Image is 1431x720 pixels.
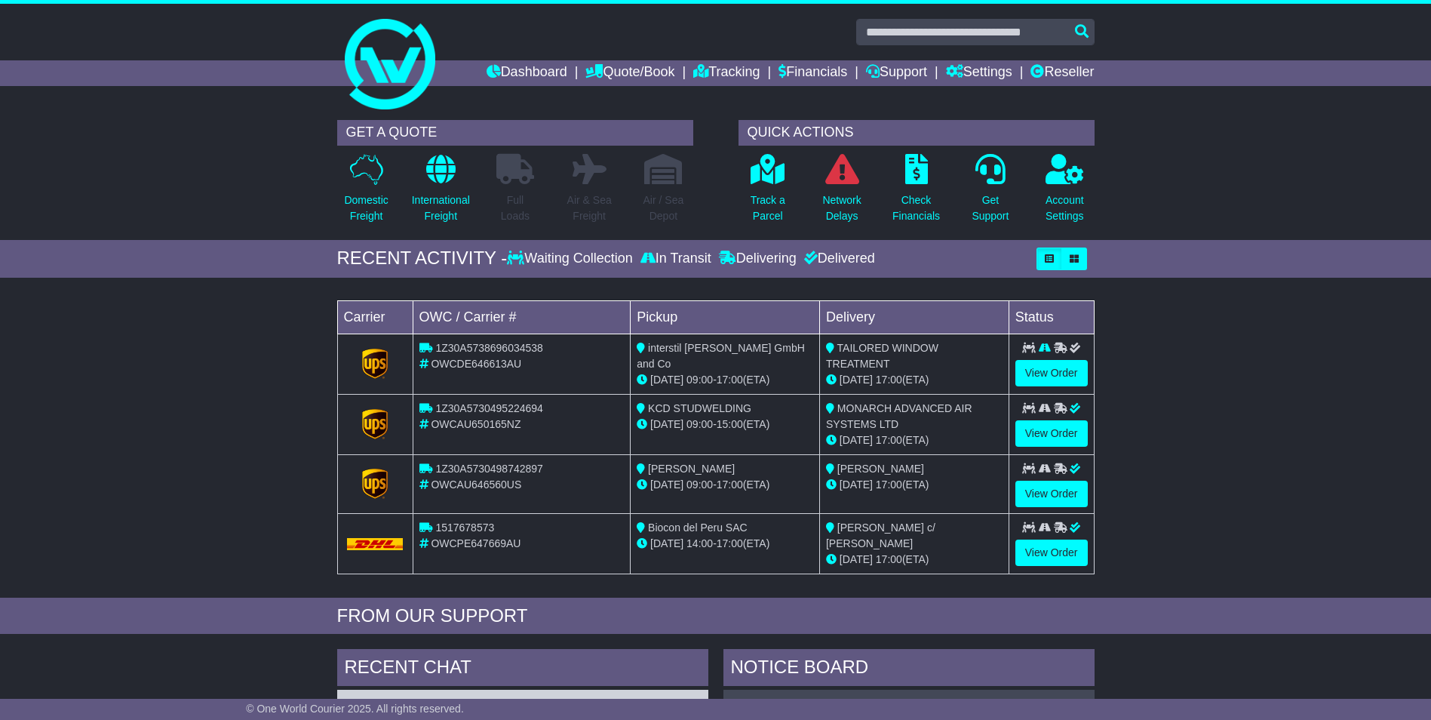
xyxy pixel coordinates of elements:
span: 17:00 [876,374,902,386]
div: [DATE] 14:44 [1024,697,1086,710]
a: Tracking [693,60,760,86]
span: interstil [PERSON_NAME] GmbH and Co [637,342,805,370]
span: MONARCH ADVANCED AIR SYSTEMS LTD [826,402,972,430]
p: Track a Parcel [751,192,785,224]
a: OWCAU652212NZ [731,697,821,709]
p: Air & Sea Freight [567,192,612,224]
div: GET A QUOTE [337,120,693,146]
span: 17:00 [717,374,743,386]
div: (ETA) [826,477,1003,493]
span: TAILORED WINDOW TREATMENT [826,342,938,370]
span: OWCAU650165NZ [431,418,521,430]
a: GetSupport [971,153,1009,232]
span: 1Z30A5730495224694 [435,402,542,414]
span: 17:00 [876,434,902,446]
span: 09:00 [686,478,713,491]
div: (ETA) [826,372,1003,388]
div: QUICK ACTIONS [739,120,1095,146]
img: GetCarrierServiceLogo [362,409,388,439]
p: Air / Sea Depot [643,192,684,224]
span: [PERSON_NAME] [837,463,924,475]
a: Track aParcel [750,153,786,232]
span: © One World Courier 2025. All rights reserved. [246,703,464,715]
span: [DATE] [650,478,683,491]
div: - (ETA) [637,372,813,388]
span: [DATE] [650,418,683,430]
span: [DATE] [840,374,873,386]
a: OWCPE647669AU [345,697,435,709]
img: GetCarrierServiceLogo [362,469,388,499]
div: NOTICE BOARD [723,649,1095,690]
span: 17:00 [876,553,902,565]
div: ( ) [731,697,1087,710]
div: Waiting Collection [507,251,636,267]
span: [DATE] [650,537,683,549]
div: [DATE] 11:09 [637,697,700,710]
span: 09:00 [686,418,713,430]
span: 1Z30A5738696034538 [435,342,542,354]
span: 17:00 [717,537,743,549]
p: International Freight [412,192,470,224]
span: 14:00 [686,537,713,549]
span: OWCAU646560US [431,478,521,491]
span: 15:00 [717,418,743,430]
a: View Order [1015,540,1088,566]
td: Carrier [337,300,413,334]
td: Delivery [819,300,1009,334]
div: (ETA) [826,552,1003,568]
p: Network Delays [822,192,861,224]
span: [DATE] [650,374,683,386]
a: DomesticFreight [343,153,388,232]
span: Tasman [824,697,861,709]
span: KCD STUDWELDING [648,402,751,414]
a: NetworkDelays [821,153,861,232]
span: OWCDE646613AU [431,358,521,370]
td: OWC / Carrier # [413,300,631,334]
img: GetCarrierServiceLogo [362,349,388,379]
span: [PERSON_NAME] c/ [PERSON_NAME] [826,522,935,549]
div: - (ETA) [637,477,813,493]
span: 1517678573 [435,522,494,534]
div: ( ) [345,697,701,710]
a: InternationalFreight [411,153,471,232]
a: Dashboard [487,60,567,86]
a: CheckFinancials [892,153,941,232]
span: 17:00 [717,478,743,491]
span: [DATE] [840,434,873,446]
a: Settings [946,60,1012,86]
div: Delivering [715,251,800,267]
span: [DATE] [840,478,873,491]
p: Account Settings [1046,192,1084,224]
p: Check Financials [892,192,940,224]
img: DHL.png [347,538,404,550]
a: Financials [778,60,847,86]
span: [DATE] [840,553,873,565]
p: Get Support [972,192,1009,224]
div: - (ETA) [637,417,813,432]
a: View Order [1015,420,1088,447]
p: Domestic Freight [344,192,388,224]
a: Quote/Book [585,60,674,86]
div: - (ETA) [637,536,813,552]
a: View Order [1015,481,1088,507]
span: 09:00 [686,374,713,386]
td: Pickup [631,300,820,334]
p: Full Loads [496,192,534,224]
td: Status [1009,300,1094,334]
span: OWCPE647669AU [431,537,521,549]
div: In Transit [637,251,715,267]
div: Delivered [800,251,875,267]
span: 1Z30A5730498742897 [435,463,542,475]
div: RECENT CHAT [337,649,708,690]
a: View Order [1015,360,1088,386]
span: [PERSON_NAME] [648,463,735,475]
div: (ETA) [826,432,1003,448]
a: AccountSettings [1045,153,1085,232]
span: 17:00 [876,478,902,491]
span: PO-07704 [438,697,487,709]
a: Support [866,60,927,86]
div: RECENT ACTIVITY - [337,248,508,269]
div: FROM OUR SUPPORT [337,605,1095,627]
a: Reseller [1030,60,1094,86]
span: Biocon del Peru SAC [648,522,748,534]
